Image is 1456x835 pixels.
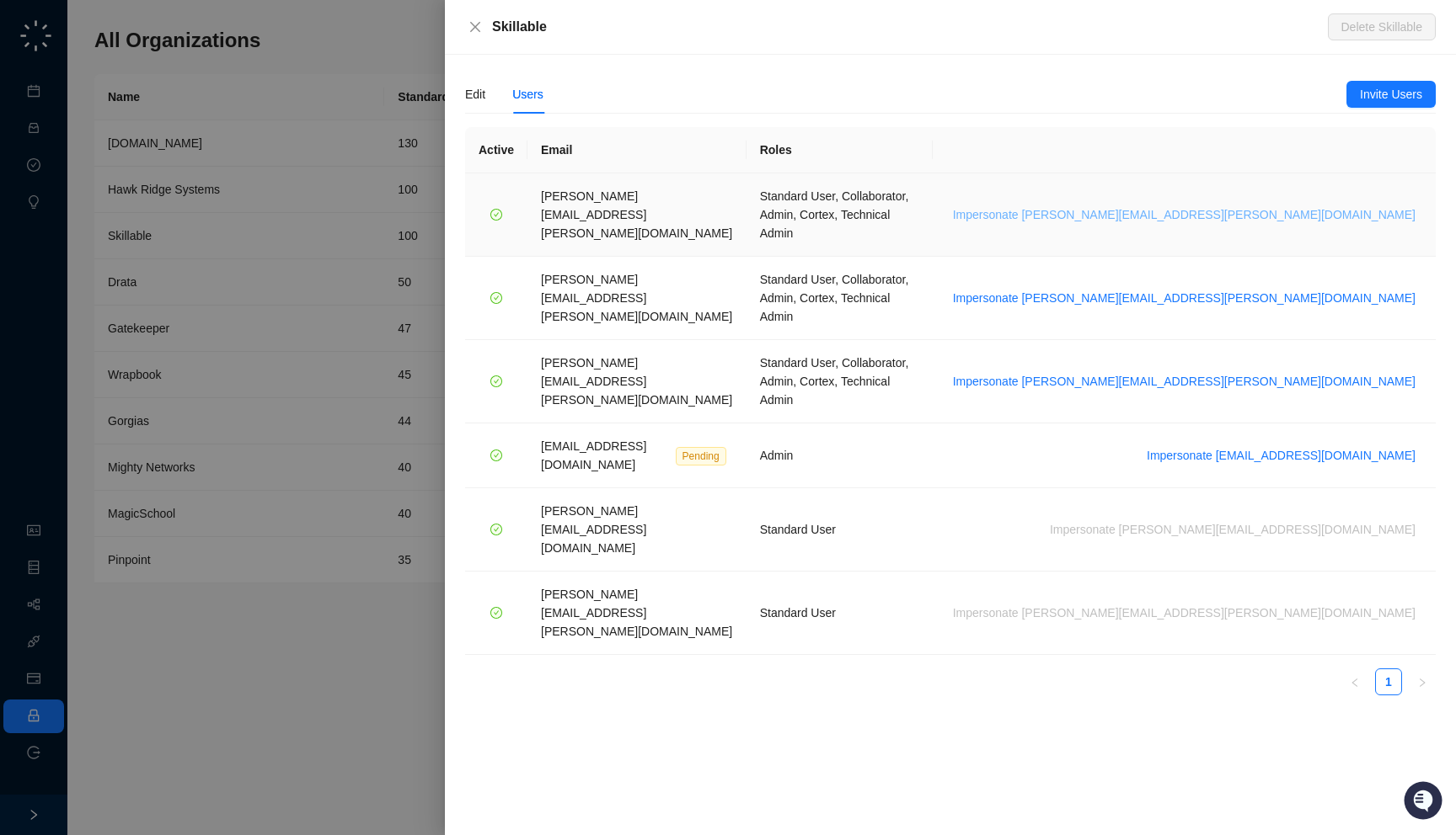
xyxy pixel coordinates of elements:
span: check-circle [490,607,502,619]
span: Impersonate [EMAIL_ADDRESS][DOMAIN_NAME] [1147,446,1416,465]
button: Impersonate [EMAIL_ADDRESS][DOMAIN_NAME] [1140,445,1422,465]
span: Docs [34,236,62,253]
button: Impersonate [PERSON_NAME][EMAIL_ADDRESS][PERSON_NAME][DOMAIN_NAME] [946,371,1422,391]
button: Delete Skillable [1328,13,1437,40]
button: Impersonate [PERSON_NAME][EMAIL_ADDRESS][PERSON_NAME][DOMAIN_NAME] [946,288,1422,308]
td: Standard User [747,488,933,572]
p: Welcome 👋 [17,67,307,94]
img: 5124521997842_fc6d7dfcefe973c2e489_88.png [17,152,47,183]
button: left [1341,668,1368,695]
a: Powered byPylon [119,276,204,290]
h2: How can we help? [17,94,307,121]
button: right [1409,668,1436,695]
th: Active [465,127,527,173]
td: Admin [747,423,933,488]
button: Start new chat [286,157,307,178]
li: Next Page [1409,668,1436,695]
div: Start new chat [57,152,276,169]
iframe: Open customer support [1402,779,1448,825]
td: Standard User, Collaborator, Admin, Cortex, Technical Admin [747,340,933,423]
div: Skillable [492,17,1328,37]
span: right [1417,678,1427,688]
span: [PERSON_NAME][EMAIL_ADDRESS][PERSON_NAME][DOMAIN_NAME] [541,189,732,240]
button: Impersonate [PERSON_NAME][EMAIL_ADDRESS][PERSON_NAME][DOMAIN_NAME] [946,603,1422,623]
td: Standard User, Collaborator, Admin, Cortex, Technical Admin [747,173,933,257]
div: We're available if you need us! [57,169,213,183]
div: 📶 [76,237,89,251]
button: Close [465,17,485,37]
span: Pending [676,447,726,465]
div: 📚 [17,237,30,251]
span: check-circle [490,209,502,221]
span: Status [93,236,130,253]
span: [PERSON_NAME][EMAIL_ADDRESS][PERSON_NAME][DOMAIN_NAME] [541,273,732,323]
span: [EMAIL_ADDRESS][DOMAIN_NAME] [541,439,646,471]
span: Impersonate [PERSON_NAME][EMAIL_ADDRESS][PERSON_NAME][DOMAIN_NAME] [953,205,1416,224]
span: check-circle [490,375,502,387]
span: [PERSON_NAME][EMAIL_ADDRESS][PERSON_NAME][DOMAIN_NAME] [541,588,732,638]
td: Standard User, Collaborator, Admin, Cortex, Technical Admin [747,257,933,340]
span: Impersonate [PERSON_NAME][EMAIL_ADDRESS][PERSON_NAME][DOMAIN_NAME] [953,372,1416,391]
div: Edit [465,85,485,104]
span: Impersonate [PERSON_NAME][EMAIL_ADDRESS][PERSON_NAME][DOMAIN_NAME] [953,289,1416,307]
span: check-circle [490,449,502,461]
img: Swyft AI [17,17,51,51]
span: Pylon [168,277,204,290]
span: Invite Users [1360,85,1422,104]
span: check-circle [490,524,502,535]
a: 📶Status [69,229,136,259]
li: Previous Page [1341,668,1368,695]
span: [PERSON_NAME][EMAIL_ADDRESS][PERSON_NAME][DOMAIN_NAME] [541,356,732,407]
button: Invite Users [1346,81,1436,108]
span: close [468,20,482,34]
a: 📚Docs [10,229,69,259]
a: 1 [1376,669,1401,694]
th: Email [527,127,747,173]
span: check-circle [490,292,502,304]
button: Impersonate [PERSON_NAME][EMAIL_ADDRESS][DOMAIN_NAME] [1043,519,1422,540]
span: left [1350,678,1360,688]
th: Roles [747,127,933,173]
div: Users [512,85,543,104]
button: Impersonate [PERSON_NAME][EMAIL_ADDRESS][PERSON_NAME][DOMAIN_NAME] [946,205,1422,225]
span: [PERSON_NAME][EMAIL_ADDRESS][DOMAIN_NAME] [541,504,646,555]
li: 1 [1375,668,1402,695]
td: Standard User [747,572,933,655]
